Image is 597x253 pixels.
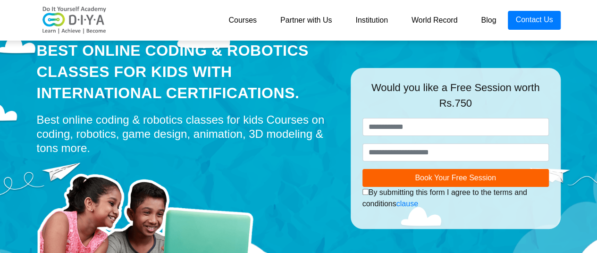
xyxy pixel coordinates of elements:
button: Book Your Free Session [362,169,549,187]
div: Would you like a Free Session worth Rs.750 [362,80,549,118]
div: Best online coding & robotics classes for kids Courses on coding, robotics, game design, animatio... [37,113,336,155]
a: Institution [344,11,399,30]
div: By submitting this form I agree to the terms and conditions [362,187,549,210]
a: Partner with Us [269,11,344,30]
div: Best Online Coding & Robotics Classes for kids with International Certifications. [37,40,336,103]
a: World Record [400,11,470,30]
img: logo-v2.png [37,6,112,34]
a: Blog [469,11,508,30]
a: clause [396,200,418,208]
a: Contact Us [508,11,560,30]
a: Courses [217,11,269,30]
span: Book Your Free Session [415,174,496,182]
